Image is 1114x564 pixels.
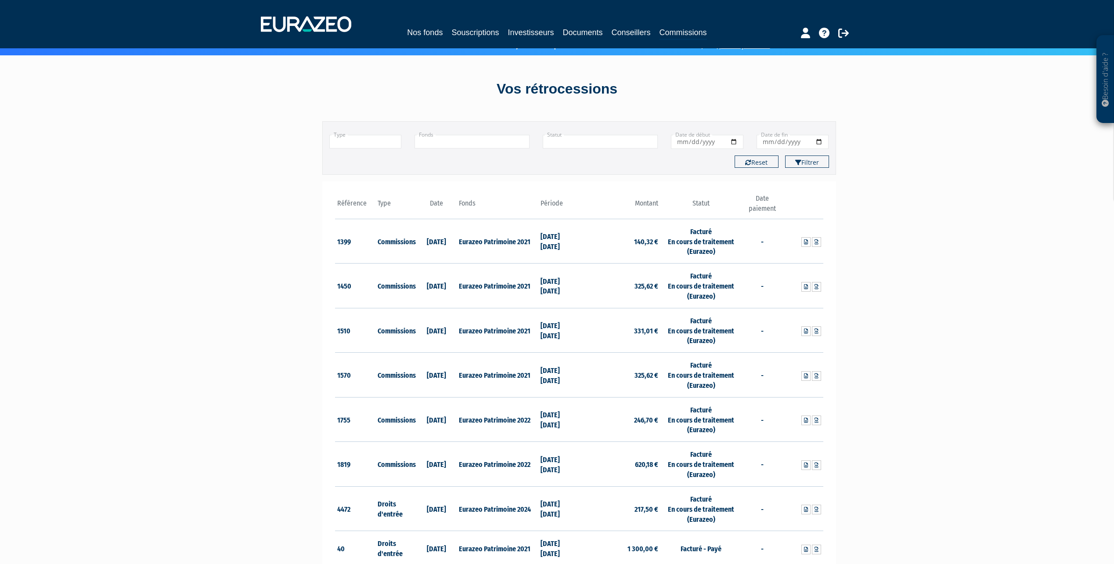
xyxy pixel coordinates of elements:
th: Période [538,194,579,219]
td: [DATE] [416,397,457,442]
div: Vos rétrocessions [307,79,808,99]
td: Facturé En cours de traitement (Eurazeo) [660,442,742,487]
td: Eurazeo Patrimoine 2021 [457,353,538,398]
td: [DATE] [416,264,457,308]
td: Facturé En cours de traitement (Eurazeo) [660,219,742,264]
th: Référence [335,194,376,219]
td: 331,01 € [579,308,660,353]
td: 325,62 € [579,353,660,398]
td: 1570 [335,353,376,398]
button: Filtrer [785,155,829,168]
p: Besoin d'aide ? [1100,40,1110,119]
td: 217,50 € [579,486,660,531]
td: [DATE] [DATE] [538,486,579,531]
td: Commissions [375,264,416,308]
a: Nos fonds [407,26,443,39]
td: Eurazeo Patrimoine 2021 [457,264,538,308]
td: Eurazeo Patrimoine 2021 [457,219,538,264]
td: [DATE] [416,353,457,398]
th: Date [416,194,457,219]
td: 4472 [335,486,376,531]
td: 140,32 € [579,219,660,264]
td: 325,62 € [579,264,660,308]
td: [DATE] [416,308,457,353]
a: Commissions [660,26,707,40]
td: Commissions [375,308,416,353]
td: Commissions [375,219,416,264]
img: 1732889491-logotype_eurazeo_blanc_rvb.png [261,16,351,32]
a: Documents [563,26,603,39]
td: 246,70 € [579,397,660,442]
td: Commissions [375,442,416,487]
td: Facturé En cours de traitement (Eurazeo) [660,397,742,442]
td: - [742,486,782,531]
th: Montant [579,194,660,219]
td: 620,18 € [579,442,660,487]
th: Statut [660,194,742,219]
td: Eurazeo Patrimoine 2024 [457,486,538,531]
a: Investisseurs [508,26,554,39]
td: 1399 [335,219,376,264]
td: Eurazeo Patrimoine 2022 [457,397,538,442]
td: Facturé En cours de traitement (Eurazeo) [660,486,742,531]
th: Fonds [457,194,538,219]
td: 1450 [335,264,376,308]
td: - [742,264,782,308]
td: [DATE] [DATE] [538,219,579,264]
td: [DATE] [416,442,457,487]
td: Facturé En cours de traitement (Eurazeo) [660,264,742,308]
a: Souscriptions [451,26,499,39]
td: - [742,442,782,487]
td: Facturé En cours de traitement (Eurazeo) [660,308,742,353]
td: - [742,308,782,353]
td: 1510 [335,308,376,353]
td: [DATE] [416,219,457,264]
td: [DATE] [416,486,457,531]
td: Eurazeo Patrimoine 2021 [457,308,538,353]
th: Type [375,194,416,219]
td: [DATE] [DATE] [538,264,579,308]
td: 1819 [335,442,376,487]
td: - [742,219,782,264]
td: - [742,397,782,442]
td: [DATE] [DATE] [538,308,579,353]
button: Reset [735,155,779,168]
td: Commissions [375,353,416,398]
td: [DATE] [DATE] [538,442,579,487]
td: 1755 [335,397,376,442]
td: Droits d'entrée [375,486,416,531]
td: [DATE] [DATE] [538,397,579,442]
th: Date paiement [742,194,782,219]
td: Commissions [375,397,416,442]
td: - [742,353,782,398]
td: Eurazeo Patrimoine 2022 [457,442,538,487]
td: [DATE] [DATE] [538,353,579,398]
a: Conseillers [612,26,651,39]
td: Facturé En cours de traitement (Eurazeo) [660,353,742,398]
